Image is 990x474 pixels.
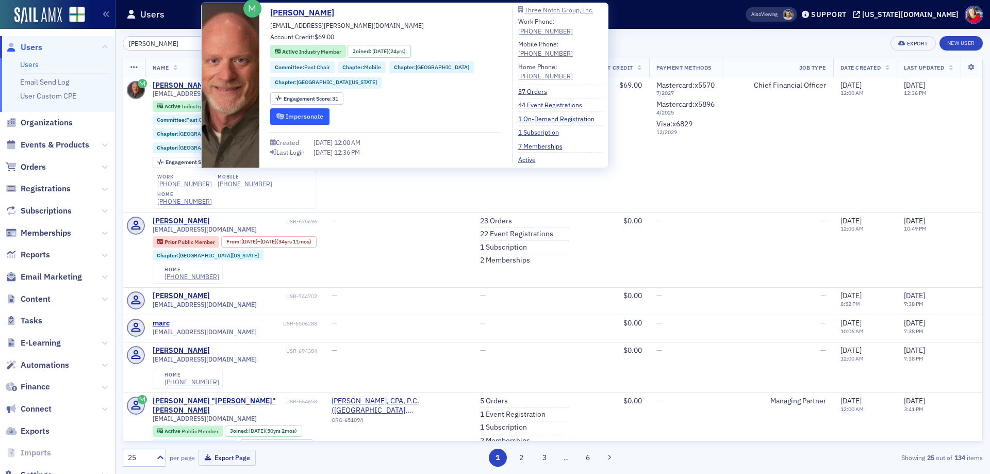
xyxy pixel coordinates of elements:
a: Memberships [6,227,71,239]
span: $0.00 [623,396,642,405]
span: Profile [965,6,983,24]
div: USR-6506288 [171,320,317,327]
span: 12:00 AM [334,138,360,146]
div: Three Notch Group, Inc. [524,7,593,13]
span: David R. Hamilton, CPA, P.C. (Huntsville, AL) [332,397,466,415]
span: Last Updated [904,64,944,71]
div: [PERSON_NAME] [153,346,210,355]
div: [PHONE_NUMBER] [518,71,573,80]
div: Joined: 2001-07-19 00:00:00 [348,45,410,58]
div: USR-744702 [211,293,317,300]
div: Committee: [270,61,335,73]
div: Chapter: [338,61,386,73]
span: [DATE] [840,318,862,328]
div: [PHONE_NUMBER] [164,378,219,386]
a: Email Marketing [6,271,82,283]
time: 7:38 PM [904,328,923,335]
time: 12:00 AM [840,89,864,96]
span: Committee : [157,116,186,123]
span: [DATE] [241,238,257,245]
span: Chapter : [157,130,178,137]
span: Subscriptions [21,205,72,217]
div: Account Credit: [270,32,334,43]
a: 2 Memberships [480,436,530,446]
span: $0.00 [623,291,642,300]
div: From: 1987-10-09 00:00:00 [221,236,317,248]
span: [DATE] [840,346,862,355]
a: Prior Public Member [157,238,214,245]
span: Mastercard : x5896 [656,100,715,109]
span: [DATE] [840,396,862,405]
span: Chapter : [157,252,178,259]
img: SailAMX [14,7,62,24]
a: Exports [6,426,49,437]
span: Chapter : [157,144,178,151]
span: Automations [21,359,69,371]
span: Payment Methods [656,64,712,71]
span: Organizations [21,117,73,128]
span: Active [282,48,299,55]
span: — [820,291,826,300]
a: 44 Event Registrations [518,100,590,109]
time: 12:00 AM [840,355,864,362]
a: Committee:Past Chair [275,63,330,72]
span: — [332,216,337,225]
a: Three Notch Group, Inc. [518,7,603,13]
span: Chapter : [394,63,416,71]
span: Users [21,42,42,53]
span: — [656,346,662,355]
div: Home Phone: [518,62,573,81]
a: Events & Products [6,139,89,151]
div: [PHONE_NUMBER] [157,180,212,188]
span: — [820,346,826,355]
time: 7:38 PM [904,300,923,307]
a: 23 Orders [480,217,512,226]
div: Committee: [153,115,217,125]
span: — [480,346,486,355]
div: [PERSON_NAME] [153,291,210,301]
span: 4 / 2025 [656,109,715,116]
a: Chapter:Mobile [342,63,381,72]
span: [DATE] [260,238,276,245]
div: mobile [218,174,272,180]
span: From : [226,238,242,245]
a: Organizations [6,117,73,128]
a: 37 Orders [518,87,555,96]
a: Active Industry Member [157,103,223,109]
a: Subscriptions [6,205,72,217]
input: Search… [123,36,221,51]
div: 31 [166,159,221,165]
a: Chapter:[GEOGRAPHIC_DATA][US_STATE] [275,78,377,87]
div: Chapter: [270,77,382,89]
div: [PHONE_NUMBER] [164,273,219,281]
div: Joined: 1975-06-12 00:00:00 [225,426,302,437]
div: [PERSON_NAME] [153,217,210,226]
span: Reports [21,249,50,260]
button: Export [890,36,935,51]
span: — [656,216,662,225]
span: [DATE] [904,318,925,328]
div: Chapter: [153,439,237,451]
span: 7 / 2027 [656,90,715,96]
span: Joined : [230,428,250,434]
span: — [332,291,337,300]
button: [US_STATE][DOMAIN_NAME] [853,11,962,18]
a: Chapter:[GEOGRAPHIC_DATA][US_STATE] [157,252,259,259]
span: Name [153,64,169,71]
span: Registrations [21,183,71,194]
a: [PHONE_NUMBER] [518,48,573,58]
span: Email Marketing [21,271,82,283]
div: Active: Active: Industry Member [270,45,346,58]
span: [DATE] [313,138,334,146]
span: Exports [21,426,49,437]
span: — [656,318,662,328]
div: USR-675696 [211,218,317,225]
span: Public Member [178,238,215,246]
div: ORG-651094 [332,417,466,427]
a: Tasks [6,315,42,326]
a: 1 Event Registration [480,410,546,419]
a: E-Learning [6,337,61,349]
span: Tasks [21,315,42,326]
span: Job Type [799,64,826,71]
